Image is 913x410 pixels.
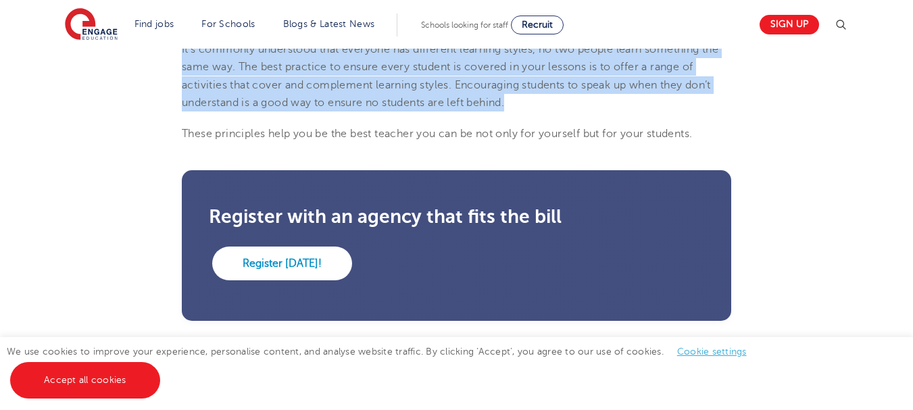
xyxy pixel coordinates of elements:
a: For Schools [201,19,255,29]
p: It’s commonly understood that everyone has different learning styles, no two people learn somethi... [182,41,731,111]
a: Register [DATE]! [212,247,352,280]
span: Recruit [522,20,553,30]
a: Blogs & Latest News [283,19,375,29]
a: Sign up [760,15,819,34]
a: Accept all cookies [10,362,160,399]
span: Schools looking for staff [421,20,508,30]
a: Recruit [511,16,564,34]
a: Cookie settings [677,347,747,357]
span: We use cookies to improve your experience, personalise content, and analyse website traffic. By c... [7,347,760,385]
img: Engage Education [65,8,118,42]
h3: Register with an agency that fits the bill [209,207,704,226]
p: These principles help you be the best teacher you can be not only for yourself but for your stude... [182,125,731,143]
a: Find jobs [134,19,174,29]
